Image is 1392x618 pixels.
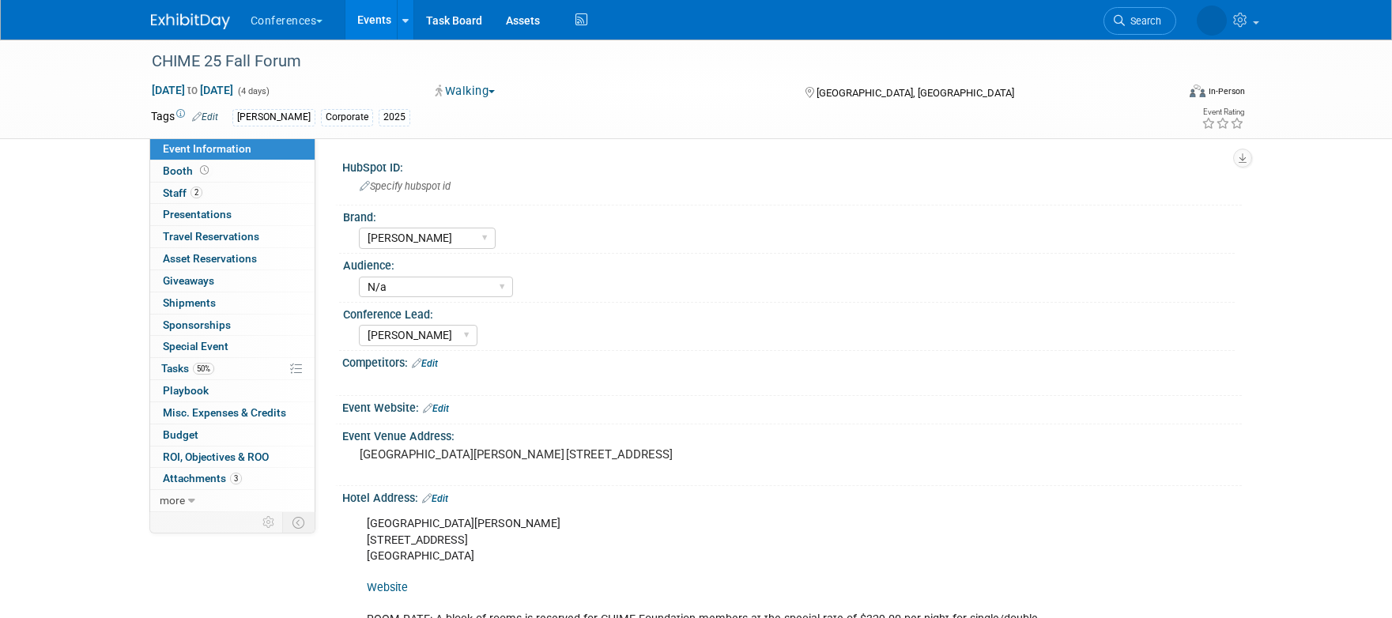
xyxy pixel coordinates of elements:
[150,270,315,292] a: Giveaways
[193,363,214,375] span: 50%
[150,226,315,247] a: Travel Reservations
[163,296,216,309] span: Shipments
[150,292,315,314] a: Shipments
[342,424,1242,444] div: Event Venue Address:
[255,512,283,533] td: Personalize Event Tab Strip
[236,86,270,96] span: (4 days)
[192,111,218,122] a: Edit
[379,109,410,126] div: 2025
[150,380,315,401] a: Playbook
[163,384,209,397] span: Playbook
[163,340,228,352] span: Special Event
[191,187,202,198] span: 2
[150,204,315,225] a: Presentations
[150,248,315,269] a: Asset Reservations
[817,87,1014,99] span: [GEOGRAPHIC_DATA], [GEOGRAPHIC_DATA]
[185,84,200,96] span: to
[150,424,315,446] a: Budget
[360,447,700,462] pre: [GEOGRAPHIC_DATA][PERSON_NAME] [STREET_ADDRESS]
[150,447,315,468] a: ROI, Objectives & ROO
[321,109,373,126] div: Corporate
[343,303,1235,322] div: Conference Lead:
[150,160,315,182] a: Booth
[163,428,198,441] span: Budget
[163,187,202,199] span: Staff
[163,230,259,243] span: Travel Reservations
[163,472,242,484] span: Attachments
[163,274,214,287] span: Giveaways
[163,406,286,419] span: Misc. Expenses & Credits
[342,156,1242,175] div: HubSpot ID:
[151,13,230,29] img: ExhibitDay
[150,183,315,204] a: Staff2
[342,351,1242,371] div: Competitors:
[150,468,315,489] a: Attachments3
[151,83,234,97] span: [DATE] [DATE]
[163,164,212,177] span: Booth
[282,512,315,533] td: Toggle Event Tabs
[161,362,214,375] span: Tasks
[1103,7,1176,35] a: Search
[360,180,451,192] span: Specify hubspot id
[412,358,438,369] a: Edit
[422,493,448,504] a: Edit
[1197,6,1227,36] img: Stephanie Donley
[430,83,501,100] button: Walking
[197,164,212,176] span: Booth not reserved yet
[163,208,232,220] span: Presentations
[1125,15,1161,27] span: Search
[423,403,449,414] a: Edit
[150,358,315,379] a: Tasks50%
[146,47,1152,76] div: CHIME 25 Fall Forum
[150,336,315,357] a: Special Event
[367,581,408,594] a: Website
[343,254,1235,273] div: Audience:
[150,402,315,424] a: Misc. Expenses & Credits
[163,318,231,331] span: Sponsorships
[1201,108,1244,116] div: Event Rating
[150,138,315,160] a: Event Information
[1208,85,1245,97] div: In-Person
[163,252,257,265] span: Asset Reservations
[343,205,1235,225] div: Brand:
[1190,85,1205,97] img: Format-Inperson.png
[151,108,218,126] td: Tags
[163,450,269,463] span: ROI, Objectives & ROO
[1083,82,1246,106] div: Event Format
[150,490,315,511] a: more
[342,396,1242,416] div: Event Website:
[163,142,251,155] span: Event Information
[232,109,315,126] div: [PERSON_NAME]
[342,486,1242,507] div: Hotel Address:
[150,315,315,336] a: Sponsorships
[230,473,242,484] span: 3
[160,494,185,507] span: more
